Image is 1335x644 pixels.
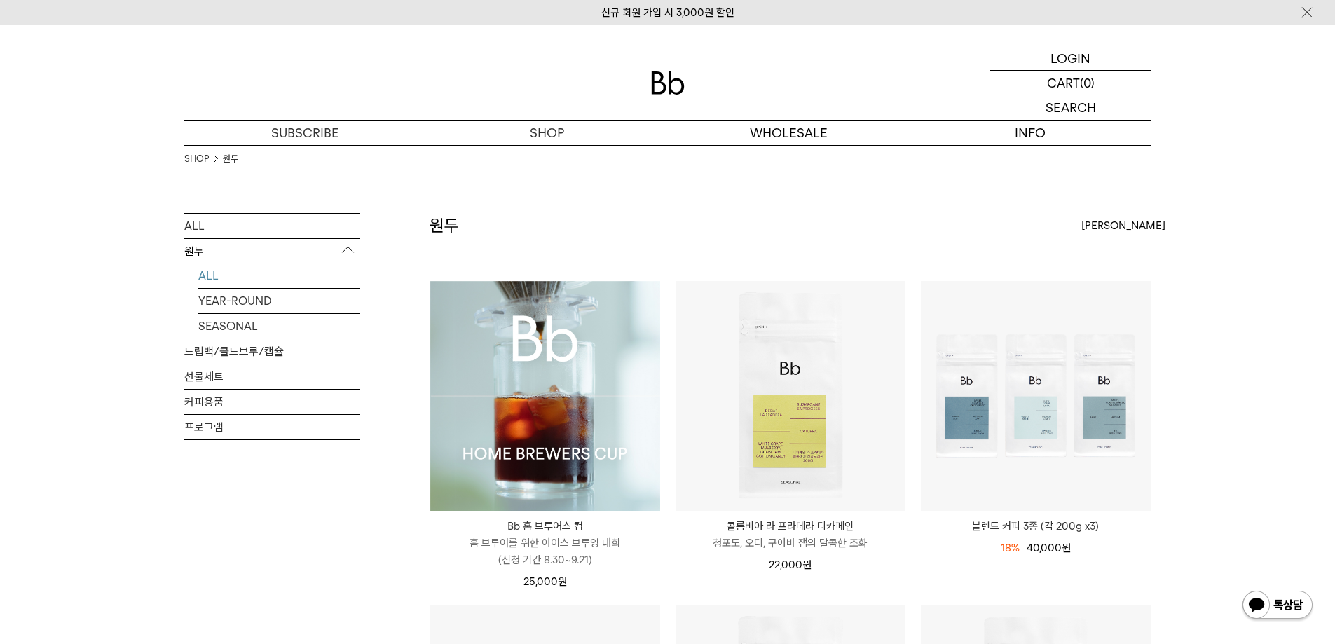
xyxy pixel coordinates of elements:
a: 콜롬비아 라 프라데라 디카페인 청포도, 오디, 구아바 잼의 달콤한 조화 [676,518,905,551]
span: 원 [802,559,812,571]
a: 커피용품 [184,390,360,414]
a: Bb 홈 브루어스 컵 홈 브루어를 위한 아이스 브루잉 대회(신청 기간 8.30~9.21) [430,518,660,568]
a: 선물세트 [184,364,360,389]
a: ALL [184,214,360,238]
a: SEASONAL [198,314,360,338]
span: 25,000 [523,575,567,588]
p: WHOLESALE [668,121,910,145]
img: Bb 홈 브루어스 컵 [430,281,660,511]
a: 신규 회원 가입 시 3,000원 할인 [601,6,734,19]
a: SHOP [184,152,209,166]
p: CART [1047,71,1080,95]
img: 블렌드 커피 3종 (각 200g x3) [921,281,1151,511]
a: 원두 [223,152,238,166]
a: 블렌드 커피 3종 (각 200g x3) [921,518,1151,535]
a: SHOP [426,121,668,145]
a: CART (0) [990,71,1151,95]
img: 카카오톡 채널 1:1 채팅 버튼 [1241,589,1314,623]
a: SUBSCRIBE [184,121,426,145]
p: 홈 브루어를 위한 아이스 브루잉 대회 (신청 기간 8.30~9.21) [430,535,660,568]
span: 원 [558,575,567,588]
a: 드립백/콜드브루/캡슐 [184,339,360,364]
a: ALL [198,263,360,288]
span: 22,000 [769,559,812,571]
p: 청포도, 오디, 구아바 잼의 달콤한 조화 [676,535,905,551]
a: YEAR-ROUND [198,289,360,313]
p: LOGIN [1050,46,1090,70]
a: 프로그램 [184,415,360,439]
img: 로고 [651,71,685,95]
span: 원 [1062,542,1071,554]
p: SEARCH [1046,95,1096,120]
a: LOGIN [990,46,1151,71]
img: 콜롬비아 라 프라데라 디카페인 [676,281,905,511]
p: INFO [910,121,1151,145]
p: Bb 홈 브루어스 컵 [430,518,660,535]
h2: 원두 [430,214,459,238]
span: [PERSON_NAME] [1081,217,1165,234]
p: (0) [1080,71,1095,95]
div: 18% [1001,540,1020,556]
p: 콜롬비아 라 프라데라 디카페인 [676,518,905,535]
p: 원두 [184,239,360,264]
span: 40,000 [1027,542,1071,554]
